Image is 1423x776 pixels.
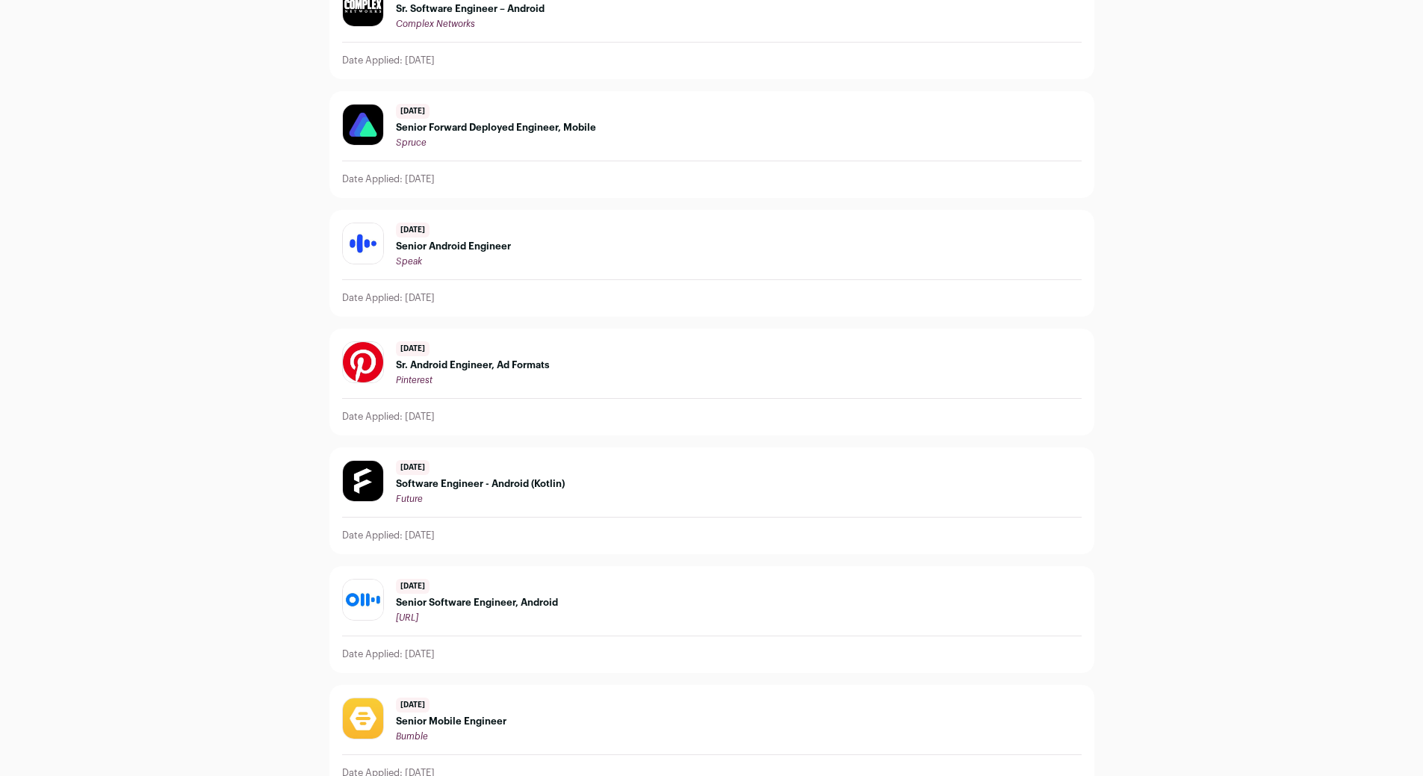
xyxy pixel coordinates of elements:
img: a5e4f23570ccbe80d6029e56fab1cc4797ce05ba389c3f8ed39f77343f93c83d.jpg [343,105,383,145]
a: [DATE] Software Engineer - Android (Kotlin) Future Date Applied: [DATE] [330,448,1094,553]
img: e56e2fca2fd10c47413caba720555eb407866dce27671369e47ffc29eece9aef.jpg [343,342,383,382]
a: [DATE] Sr. Android Engineer, Ad Formats Pinterest Date Applied: [DATE] [330,329,1094,435]
span: Future [396,494,423,503]
a: [DATE] Senior Android Engineer Speak Date Applied: [DATE] [330,211,1094,316]
span: [DATE] [396,579,430,594]
p: Date Applied: [DATE] [342,292,435,304]
span: Pinterest [396,376,433,385]
span: Spruce [396,138,427,147]
span: Senior Forward Deployed Engineer, Mobile [396,122,596,134]
p: Date Applied: [DATE] [342,648,435,660]
span: [DATE] [396,223,430,238]
img: f7d4e0e79d1502d2c5cb2d43e599fb656a2b36673ea721a25e585d67213c479e.png [343,698,383,739]
p: Date Applied: [DATE] [342,173,435,185]
span: Complex Networks [396,19,475,28]
span: [URL] [396,613,418,622]
span: [DATE] [396,104,430,119]
span: Sr. Android Engineer, Ad Formats [396,359,550,371]
span: Senior Mobile Engineer [396,716,506,727]
a: [DATE] Senior Software Engineer, Android [URL] Date Applied: [DATE] [330,567,1094,672]
img: 7b2ba87ca6a3d14569def2aba0e7a86515bcb237061edada7f2fb63d4a32c1af.png [343,461,383,501]
span: Bumble [396,732,428,741]
p: Date Applied: [DATE] [342,55,435,66]
span: [DATE] [396,341,430,356]
p: Date Applied: [DATE] [342,411,435,423]
span: [DATE] [396,698,430,713]
a: [DATE] Senior Forward Deployed Engineer, Mobile Spruce Date Applied: [DATE] [330,92,1094,197]
img: 242a75ca13b184d7908051556dd7bcc7e5c61c9a0f8b053cd665d2a9578634e1.jpg [343,223,383,264]
span: Senior Software Engineer, Android [396,597,558,609]
p: Date Applied: [DATE] [342,530,435,541]
span: Software Engineer - Android (Kotlin) [396,478,565,490]
span: [DATE] [396,460,430,475]
img: b7af4365e6be8f841a25747027d2deccdf48ba923773db1e8fe0b96990102844.jpg [343,580,383,620]
span: Sr. Software Engineer – Android [396,3,545,15]
span: Senior Android Engineer [396,240,511,252]
span: Speak [396,257,422,266]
